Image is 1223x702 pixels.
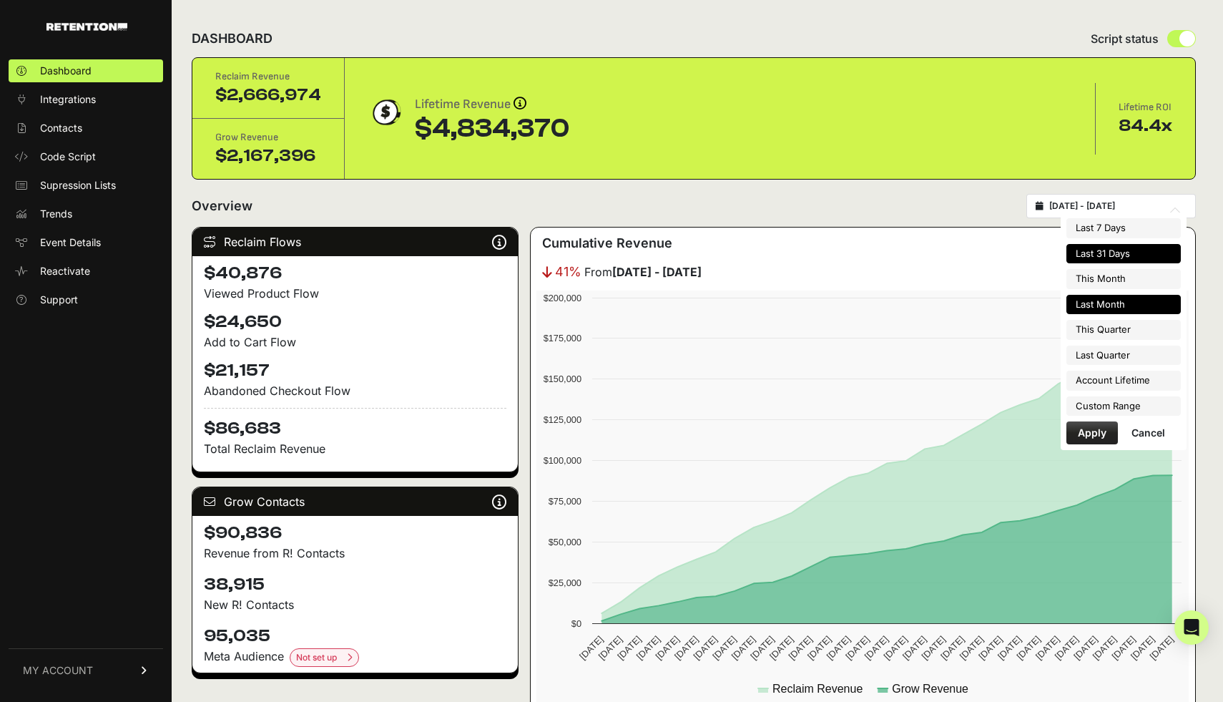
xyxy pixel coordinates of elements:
a: Trends [9,203,163,225]
li: Account Lifetime [1066,371,1181,391]
li: Custom Range [1066,396,1181,416]
text: [DATE] [711,634,739,662]
span: Support [40,293,78,307]
div: Meta Audience [204,648,506,667]
li: Last Quarter [1066,346,1181,366]
text: [DATE] [920,634,948,662]
a: Reactivate [9,260,163,283]
p: New R! Contacts [204,596,506,613]
span: Code Script [40,150,96,164]
text: Reclaim Revenue [772,683,863,695]
li: Last 7 Days [1066,218,1181,238]
text: [DATE] [787,634,815,662]
li: This Month [1066,269,1181,289]
img: Retention.com [46,23,127,31]
text: [DATE] [863,634,890,662]
text: $200,000 [544,293,581,303]
a: Integrations [9,88,163,111]
text: [DATE] [616,634,644,662]
text: [DATE] [938,634,966,662]
span: 41% [555,262,581,282]
a: MY ACCOUNT [9,648,163,692]
text: [DATE] [844,634,872,662]
text: [DATE] [882,634,910,662]
h4: $21,157 [204,359,506,382]
div: Reclaim Revenue [215,69,321,84]
div: Add to Cart Flow [204,333,506,351]
text: $0 [571,618,581,629]
span: Contacts [40,121,82,135]
text: $25,000 [549,577,581,588]
text: $50,000 [549,537,581,547]
text: [DATE] [1015,634,1043,662]
text: Grow Revenue [893,683,969,695]
h4: 38,915 [204,573,506,596]
span: Trends [40,207,72,221]
text: [DATE] [805,634,833,662]
h3: Cumulative Revenue [542,233,672,253]
a: Event Details [9,231,163,254]
div: Abandoned Checkout Flow [204,382,506,399]
h4: $40,876 [204,262,506,285]
p: Total Reclaim Revenue [204,440,506,457]
h4: 95,035 [204,625,506,648]
div: Lifetime Revenue [415,94,569,114]
span: MY ACCOUNT [23,663,93,678]
a: Code Script [9,145,163,168]
text: $75,000 [549,496,581,507]
text: [DATE] [900,634,928,662]
text: $150,000 [544,374,581,384]
li: Last Month [1066,295,1181,315]
text: [DATE] [577,634,605,662]
div: Grow Contacts [192,487,518,516]
text: $125,000 [544,414,581,425]
text: [DATE] [767,634,795,662]
div: Reclaim Flows [192,228,518,256]
a: Dashboard [9,59,163,82]
span: Script status [1091,30,1159,47]
div: Open Intercom Messenger [1174,610,1209,645]
div: Grow Revenue [215,130,321,145]
img: dollar-coin-05c43ed7efb7bc0c12610022525b4bbbb207c7efeef5aecc26f025e68dcafac9.png [368,94,403,130]
button: Cancel [1120,421,1177,444]
text: [DATE] [672,634,700,662]
span: Reactivate [40,264,90,278]
a: Contacts [9,117,163,140]
h2: Overview [192,196,252,216]
text: $100,000 [544,455,581,466]
div: Lifetime ROI [1119,100,1172,114]
div: Viewed Product Flow [204,285,506,302]
p: Revenue from R! Contacts [204,545,506,562]
h4: $86,683 [204,408,506,440]
span: From [584,263,702,281]
text: [DATE] [692,634,719,662]
li: This Quarter [1066,320,1181,340]
h4: $90,836 [204,522,506,545]
span: Event Details [40,235,101,250]
text: [DATE] [634,634,662,662]
span: Supression Lists [40,178,116,192]
span: Integrations [40,92,96,107]
div: $2,666,974 [215,84,321,107]
text: [DATE] [958,634,986,662]
text: [DATE] [596,634,624,662]
div: $2,167,396 [215,145,321,167]
text: [DATE] [996,634,1023,662]
text: [DATE] [730,634,757,662]
div: $4,834,370 [415,114,569,143]
div: 84.4x [1119,114,1172,137]
strong: [DATE] - [DATE] [612,265,702,279]
h4: $24,650 [204,311,506,333]
h2: DASHBOARD [192,29,272,49]
span: Dashboard [40,64,92,78]
li: Last 31 Days [1066,244,1181,264]
text: [DATE] [825,634,853,662]
text: $175,000 [544,333,581,343]
text: [DATE] [654,634,682,662]
a: Support [9,288,163,311]
text: [DATE] [749,634,777,662]
button: Apply [1066,421,1118,444]
text: [DATE] [977,634,1005,662]
a: Supression Lists [9,174,163,197]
